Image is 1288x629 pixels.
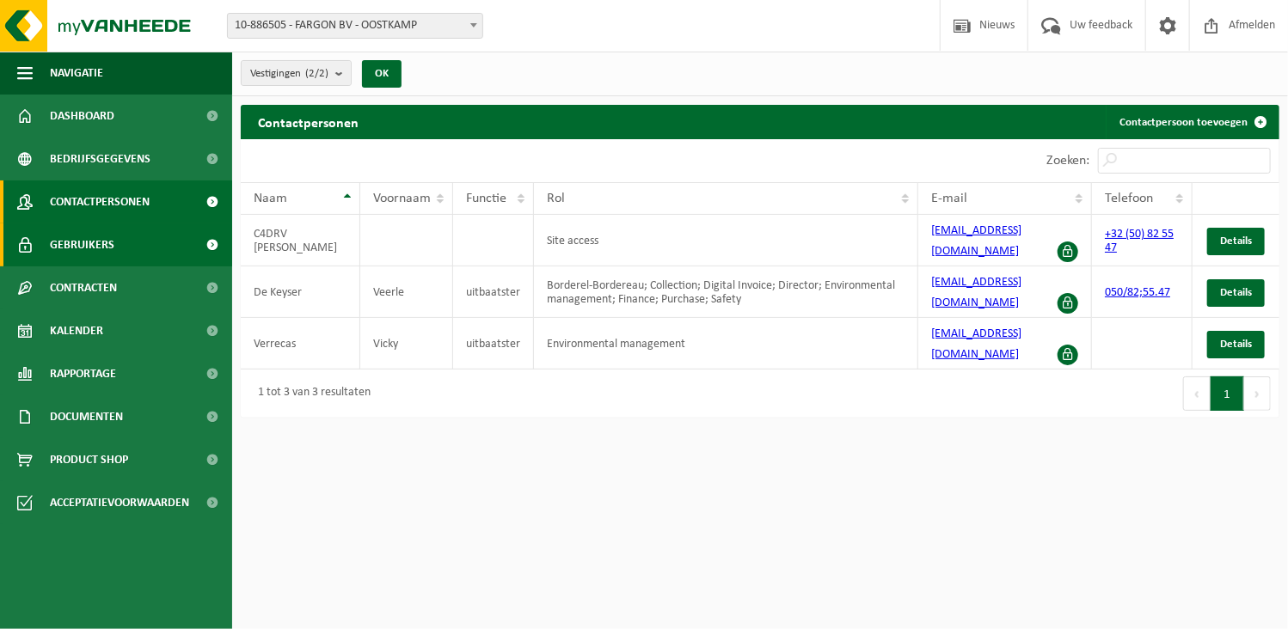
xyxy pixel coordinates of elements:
span: Contracten [50,266,117,309]
span: 10-886505 - FARGON BV - OOSTKAMP [227,13,483,39]
span: Navigatie [50,52,103,95]
label: Zoeken: [1046,155,1089,168]
span: Dashboard [50,95,114,137]
span: Details [1220,339,1252,350]
td: uitbaatster [453,318,534,369]
span: Kalender [50,309,103,352]
span: Naam [254,192,287,205]
button: OK [362,60,402,88]
h2: Contactpersonen [241,105,376,138]
span: Gebruikers [50,223,114,266]
button: Next [1244,376,1271,411]
span: Documenten [50,395,123,438]
button: 1 [1211,376,1244,411]
span: Rol [547,192,565,205]
span: Acceptatievoorwaarden [50,481,189,524]
a: Details [1207,331,1265,358]
td: Veerle [360,266,453,318]
a: Details [1207,279,1265,307]
a: 050/82;55.47 [1105,286,1170,299]
button: Vestigingen(2/2) [241,60,352,86]
td: Verrecas [241,318,360,369]
a: Details [1207,228,1265,255]
span: Functie [466,192,506,205]
span: 10-886505 - FARGON BV - OOSTKAMP [228,14,482,38]
span: Voornaam [373,192,431,205]
span: Details [1220,235,1252,247]
td: uitbaatster [453,266,534,318]
td: Borderel-Bordereau; Collection; Digital Invoice; Director; Environmental management; Finance; Pur... [534,266,918,318]
span: Rapportage [50,352,116,395]
button: Previous [1183,376,1211,411]
td: Vicky [360,318,453,369]
a: +32 (50) 82 55 47 [1105,228,1174,254]
td: C4DRV [PERSON_NAME] [241,215,360,266]
td: Site access [534,215,918,266]
span: Contactpersonen [50,180,150,223]
td: Environmental management [534,318,918,369]
a: [EMAIL_ADDRESS][DOMAIN_NAME] [931,224,1021,258]
span: E-mail [931,192,967,205]
a: [EMAIL_ADDRESS][DOMAIN_NAME] [931,276,1021,309]
a: Contactpersoon toevoegen [1106,105,1278,139]
span: Product Shop [50,438,128,481]
count: (2/2) [305,68,328,79]
span: Vestigingen [250,61,328,87]
a: [EMAIL_ADDRESS][DOMAIN_NAME] [931,327,1021,361]
div: 1 tot 3 van 3 resultaten [249,378,371,409]
td: De Keyser [241,266,360,318]
span: Bedrijfsgegevens [50,137,150,180]
span: Telefoon [1105,192,1153,205]
span: Details [1220,287,1252,298]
